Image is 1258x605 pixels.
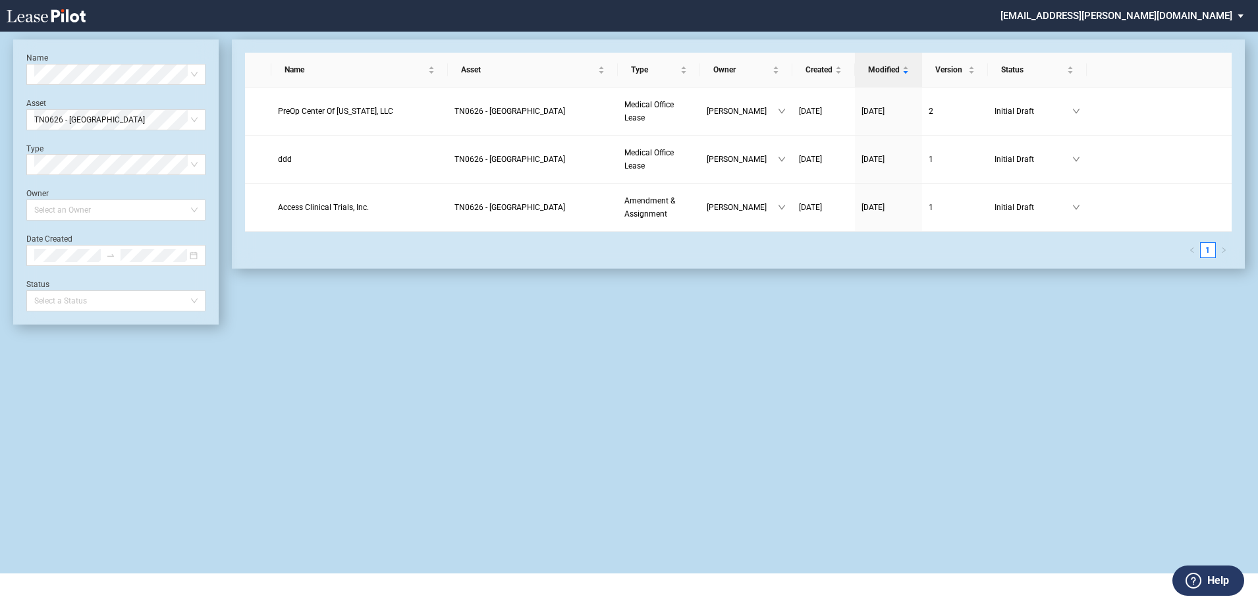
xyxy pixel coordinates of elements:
[778,203,786,211] span: down
[799,105,848,118] a: [DATE]
[278,105,441,118] a: PreOp Center Of [US_STATE], LLC
[1189,247,1195,253] span: left
[454,153,611,166] a: TN0626 - [GEOGRAPHIC_DATA]
[995,153,1072,166] span: Initial Draft
[624,148,674,171] span: Medical Office Lease
[278,203,369,212] span: Access Clinical Trials, Inc.
[778,107,786,115] span: down
[26,234,72,244] label: Date Created
[1184,242,1200,258] li: Previous Page
[1207,572,1229,589] label: Help
[34,110,198,130] span: TN0626 - 2201 Medical Plaza
[1172,566,1244,596] button: Help
[707,105,778,118] span: [PERSON_NAME]
[707,153,778,166] span: [PERSON_NAME]
[454,107,565,116] span: TN0626 - 2201 Medical Plaza
[271,53,448,88] th: Name
[1072,107,1080,115] span: down
[713,63,770,76] span: Owner
[624,98,694,124] a: Medical Office Lease
[861,105,916,118] a: [DATE]
[1001,63,1064,76] span: Status
[861,107,885,116] span: [DATE]
[868,63,900,76] span: Modified
[799,155,822,164] span: [DATE]
[631,63,678,76] span: Type
[285,63,425,76] span: Name
[454,105,611,118] a: TN0626 - [GEOGRAPHIC_DATA]
[1072,155,1080,163] span: down
[26,99,46,108] label: Asset
[1220,247,1227,253] span: right
[799,153,848,166] a: [DATE]
[806,63,833,76] span: Created
[922,53,988,88] th: Version
[1200,242,1216,258] li: 1
[861,153,916,166] a: [DATE]
[861,201,916,214] a: [DATE]
[778,155,786,163] span: down
[1184,242,1200,258] button: left
[278,107,393,116] span: PreOp Center Of Tennessee, LLC
[707,201,778,214] span: [PERSON_NAME]
[1201,243,1215,257] a: 1
[799,203,822,212] span: [DATE]
[988,53,1087,88] th: Status
[995,201,1072,214] span: Initial Draft
[454,155,565,164] span: TN0626 - 2201 Medical Plaza
[861,203,885,212] span: [DATE]
[106,251,115,260] span: to
[861,155,885,164] span: [DATE]
[995,105,1072,118] span: Initial Draft
[1216,242,1232,258] li: Next Page
[448,53,618,88] th: Asset
[792,53,855,88] th: Created
[26,189,49,198] label: Owner
[624,194,694,221] a: Amendment & Assignment
[929,105,981,118] a: 2
[929,153,981,166] a: 1
[799,107,822,116] span: [DATE]
[929,155,933,164] span: 1
[624,100,674,122] span: Medical Office Lease
[935,63,966,76] span: Version
[461,63,595,76] span: Asset
[278,153,441,166] a: ddd
[929,201,981,214] a: 1
[929,107,933,116] span: 2
[624,146,694,172] a: Medical Office Lease
[454,201,611,214] a: TN0626 - [GEOGRAPHIC_DATA]
[26,280,49,289] label: Status
[1216,242,1232,258] button: right
[700,53,792,88] th: Owner
[799,201,848,214] a: [DATE]
[26,144,43,153] label: Type
[929,203,933,212] span: 1
[624,196,675,219] span: Amendment & Assignment
[454,203,565,212] span: TN0626 - 2201 Medical Plaza
[618,53,700,88] th: Type
[26,53,48,63] label: Name
[278,201,441,214] a: Access Clinical Trials, Inc.
[1072,203,1080,211] span: down
[106,251,115,260] span: swap-right
[855,53,922,88] th: Modified
[278,155,292,164] span: ddd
